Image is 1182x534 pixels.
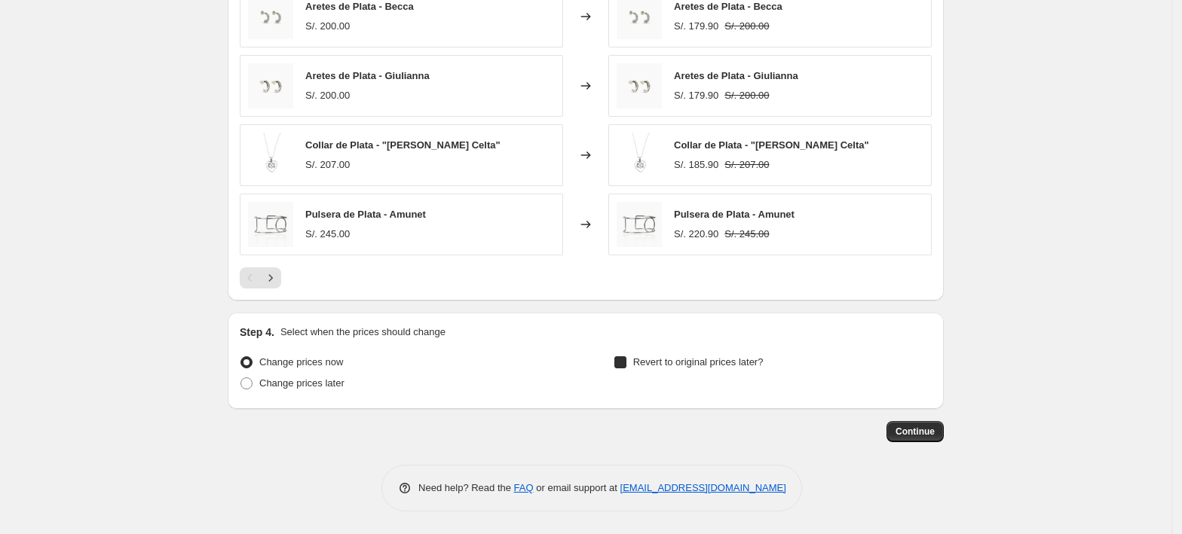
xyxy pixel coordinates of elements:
[248,202,293,247] img: pulsera_de_mujer_plata_fina_amunet_01_80x.jpg
[248,63,293,108] img: aretes_de_mujer_plata_giulianna_01_80x.png
[514,482,534,493] a: FAQ
[617,133,662,178] img: collar_de_mujer_plata_fina_coraz_n_nudo_celta_01_80x.png
[617,63,662,108] img: aretes_de_mujer_plata_giulianna_01_80x.png
[896,426,935,438] span: Continue
[259,377,344,389] span: Change prices later
[534,482,620,493] span: or email support at
[674,1,782,12] span: Aretes de Plata - Becca
[674,90,718,101] span: S/. 179.90
[240,325,274,340] h2: Step 4.
[280,325,446,340] p: Select when the prices should change
[674,159,718,170] span: S/. 185.90
[674,228,718,240] span: S/. 220.90
[886,421,944,442] button: Continue
[305,90,350,101] span: S/. 200.00
[724,228,769,240] span: S/. 245.00
[674,70,798,81] span: Aretes de Plata - Giulianna
[674,209,795,220] span: Pulsera de Plata - Amunet
[240,267,281,288] nav: Pagination
[305,139,501,151] span: Collar de Plata - "[PERSON_NAME] Celta"
[620,482,786,493] a: [EMAIL_ADDRESS][DOMAIN_NAME]
[305,20,350,32] span: S/. 200.00
[617,202,662,247] img: pulsera_de_mujer_plata_fina_amunet_01_80x.jpg
[305,228,350,240] span: S/. 245.00
[633,356,764,368] span: Revert to original prices later?
[305,159,350,170] span: S/. 207.00
[418,482,514,493] span: Need help? Read the
[724,20,769,32] span: S/. 200.00
[305,70,430,81] span: Aretes de Plata - Giulianna
[674,139,869,151] span: Collar de Plata - "[PERSON_NAME] Celta"
[674,20,718,32] span: S/. 179.90
[260,267,281,288] button: Next
[724,90,769,101] span: S/. 200.00
[248,133,293,178] img: collar_de_mujer_plata_fina_coraz_n_nudo_celta_01_80x.png
[259,356,343,368] span: Change prices now
[305,209,426,220] span: Pulsera de Plata - Amunet
[305,1,414,12] span: Aretes de Plata - Becca
[724,159,769,170] span: S/. 207.00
